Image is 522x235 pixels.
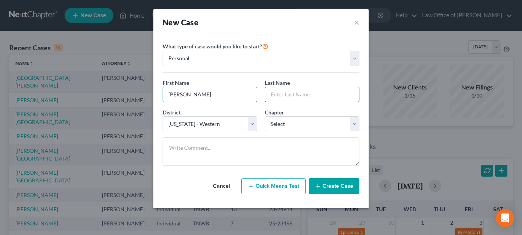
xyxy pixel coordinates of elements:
label: What type of case would you like to start? [163,41,268,51]
span: First Name [163,79,189,86]
button: Create Case [309,178,359,194]
span: Last Name [265,79,290,86]
button: Cancel [204,179,238,194]
input: Enter First Name [163,87,257,102]
span: Chapter [265,109,284,116]
button: × [354,17,359,28]
input: Enter Last Name [265,87,359,102]
strong: New Case [163,18,198,27]
button: Quick Means Test [241,178,306,194]
span: District [163,109,181,116]
div: Open Intercom Messenger [496,209,514,227]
